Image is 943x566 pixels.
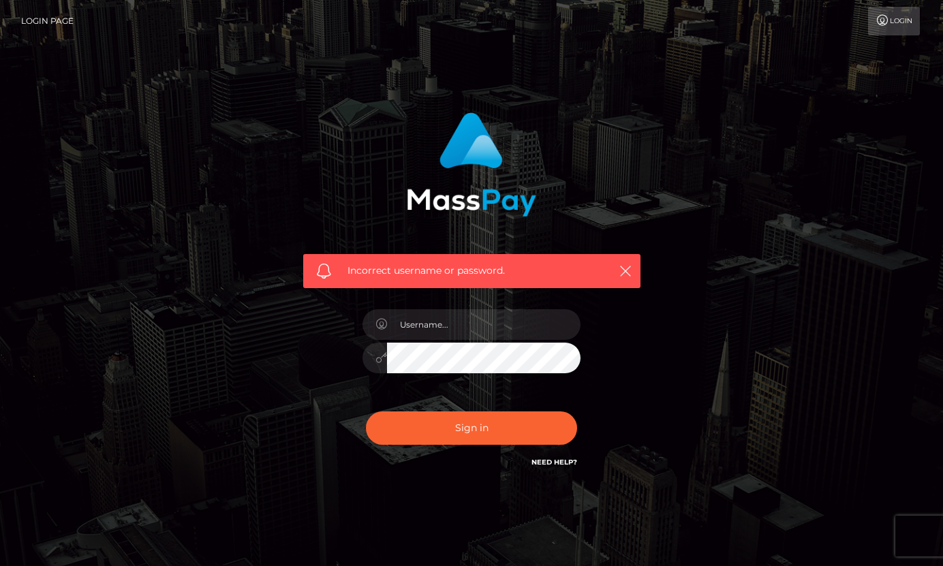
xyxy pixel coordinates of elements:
img: MassPay Login [407,112,536,217]
input: Username... [387,309,581,340]
span: Incorrect username or password. [347,264,596,278]
a: Login Page [21,7,74,35]
a: Login [868,7,920,35]
a: Need Help? [531,458,577,467]
button: Sign in [366,411,577,445]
